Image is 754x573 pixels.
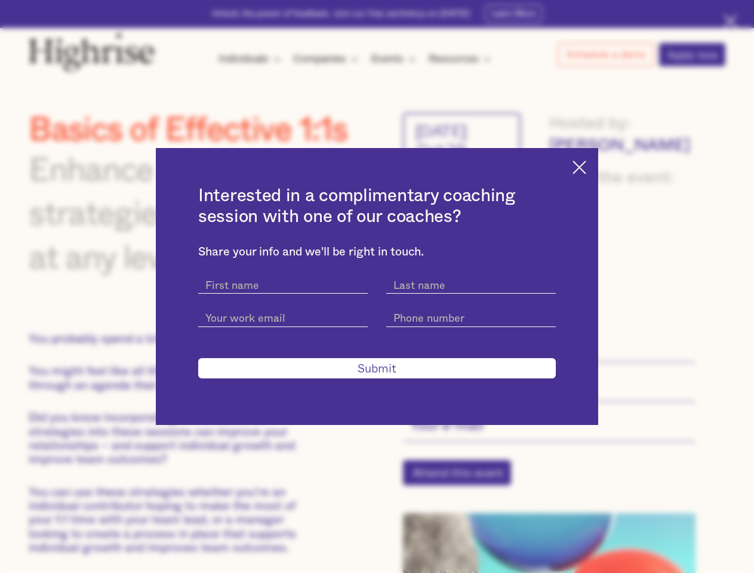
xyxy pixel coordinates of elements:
[386,306,556,326] input: Phone number
[198,273,556,378] form: current-schedule-a-demo-get-started-modal
[198,273,368,294] input: First name
[198,306,368,326] input: Your work email
[386,273,556,294] input: Last name
[573,161,586,174] img: Cross icon
[198,245,556,259] div: Share your info and we'll be right in touch.
[198,358,556,378] input: Submit
[198,186,556,227] h2: Interested in a complimentary coaching session with one of our coaches?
